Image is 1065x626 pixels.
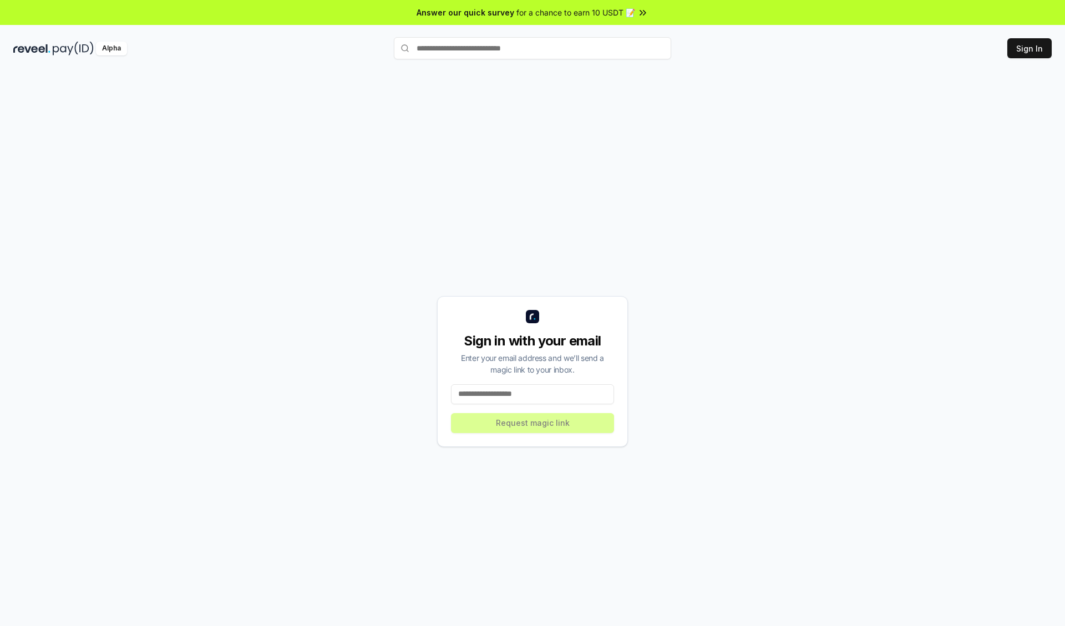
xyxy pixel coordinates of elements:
div: Enter your email address and we’ll send a magic link to your inbox. [451,352,614,375]
img: pay_id [53,42,94,55]
span: Answer our quick survey [417,7,514,18]
div: Sign in with your email [451,332,614,350]
span: for a chance to earn 10 USDT 📝 [516,7,635,18]
img: reveel_dark [13,42,50,55]
img: logo_small [526,310,539,323]
div: Alpha [96,42,127,55]
button: Sign In [1007,38,1052,58]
